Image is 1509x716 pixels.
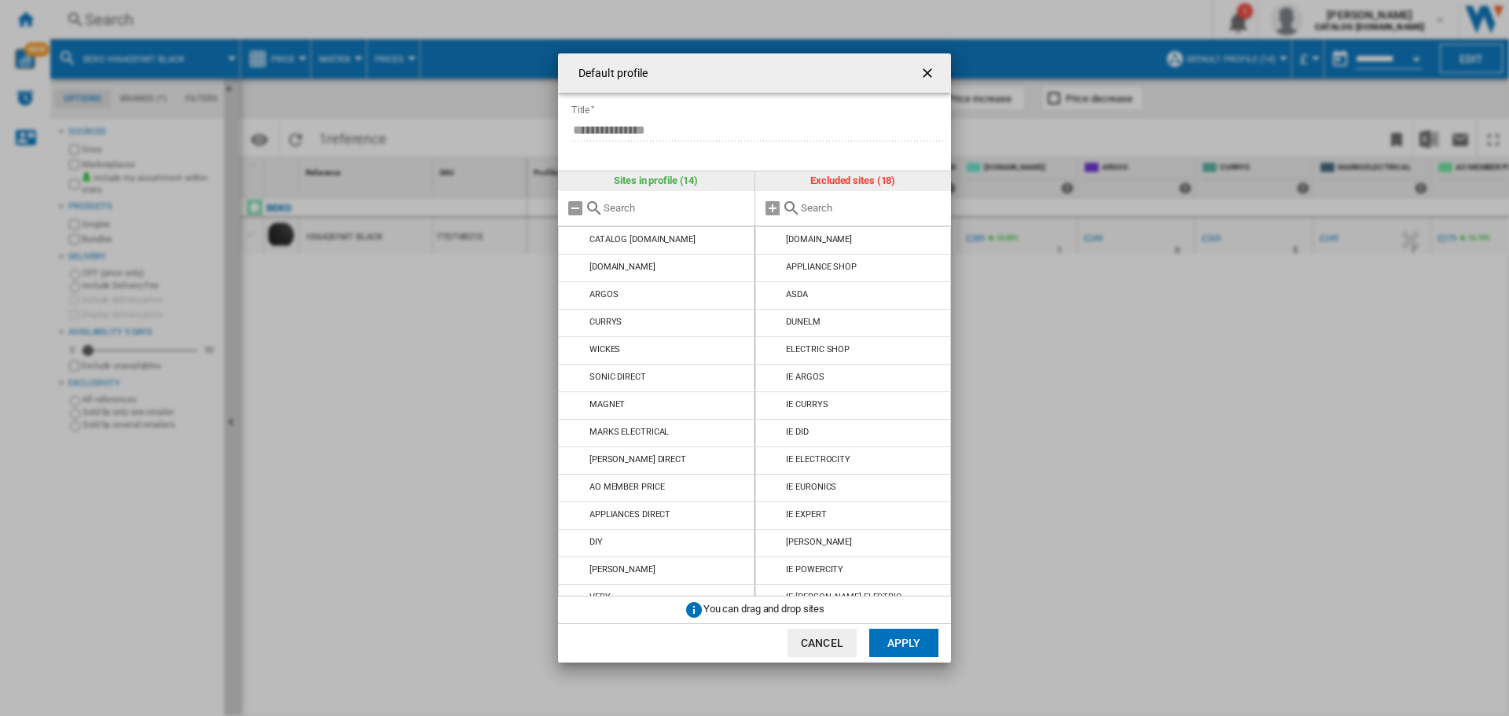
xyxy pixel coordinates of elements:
[571,66,648,82] h4: Default profile
[920,65,938,84] ng-md-icon: getI18NText('BUTTONS.CLOSE_DIALOG')
[786,372,824,382] div: IE ARGOS
[786,344,850,354] div: ELECTRIC SHOP
[589,537,603,547] div: DIY
[763,199,782,218] md-icon: Add all
[589,427,669,437] div: MARKS ELECTRICAL
[589,399,625,409] div: MAGNET
[786,234,852,244] div: [DOMAIN_NAME]
[589,289,619,299] div: ARGOS
[786,289,808,299] div: ASDA
[786,262,857,272] div: APPLIANCE SHOP
[786,454,850,464] div: IE ELECTROCITY
[589,482,665,492] div: AO MEMBER PRICE
[786,427,808,437] div: IE DID
[589,592,611,602] div: VERY
[589,234,696,244] div: CATALOG [DOMAIN_NAME]
[589,454,686,464] div: [PERSON_NAME] DIRECT
[604,202,747,214] input: Search
[786,399,828,409] div: IE CURRYS
[589,317,622,327] div: CURRYS
[801,202,944,214] input: Search
[786,317,820,327] div: DUNELM
[589,262,655,272] div: [DOMAIN_NAME]
[589,564,655,575] div: [PERSON_NAME]
[703,603,824,615] span: You can drag and drop sites
[589,509,670,520] div: APPLIANCES DIRECT
[786,564,843,575] div: IE POWERCITY
[786,592,901,602] div: IE [PERSON_NAME] ELECTRIC
[786,482,836,492] div: IE EURONICS
[786,509,826,520] div: IE EXPERT
[589,372,646,382] div: SONIC DIRECT
[589,344,620,354] div: WICKES
[755,171,952,190] div: Excluded sites (18)
[869,629,938,657] button: Apply
[913,57,945,89] button: getI18NText('BUTTONS.CLOSE_DIALOG')
[566,199,585,218] md-icon: Remove all
[786,537,852,547] div: [PERSON_NAME]
[558,171,754,190] div: Sites in profile (14)
[788,629,857,657] button: Cancel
